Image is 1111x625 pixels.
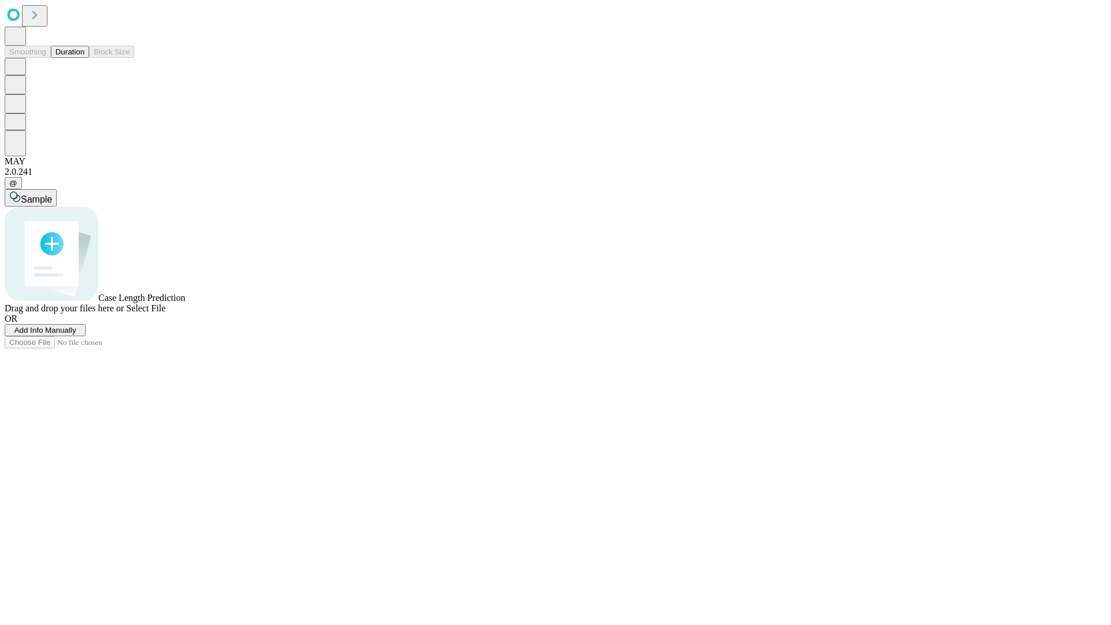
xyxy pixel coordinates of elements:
[5,46,51,58] button: Smoothing
[5,177,22,189] button: @
[5,156,1106,167] div: MAY
[9,179,17,187] span: @
[14,326,76,334] span: Add Info Manually
[126,303,165,313] span: Select File
[5,303,124,313] span: Drag and drop your files here or
[98,293,185,303] span: Case Length Prediction
[51,46,89,58] button: Duration
[5,314,17,323] span: OR
[5,324,86,336] button: Add Info Manually
[5,167,1106,177] div: 2.0.241
[89,46,134,58] button: Block Size
[21,194,52,204] span: Sample
[5,189,57,207] button: Sample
